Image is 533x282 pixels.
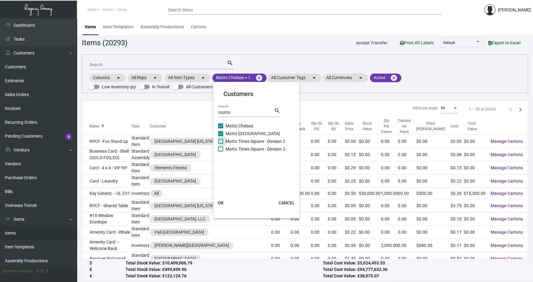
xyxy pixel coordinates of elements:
mat-icon: search [274,107,280,115]
span: Motto Times Square - Division 2- [226,145,287,153]
span: CANCEL [278,200,295,205]
span: OK [218,200,224,205]
button: CANCEL [273,197,299,208]
span: Motto Times Square - Division 2 [226,138,285,145]
span: Motto [GEOGRAPHIC_DATA] [226,130,280,137]
span: Motto Chelsea [226,122,253,130]
mat-card-title: Customers [223,89,290,99]
div: 0.51.2 [36,268,49,274]
div: Current version: [2,268,34,274]
button: OK [211,197,230,208]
